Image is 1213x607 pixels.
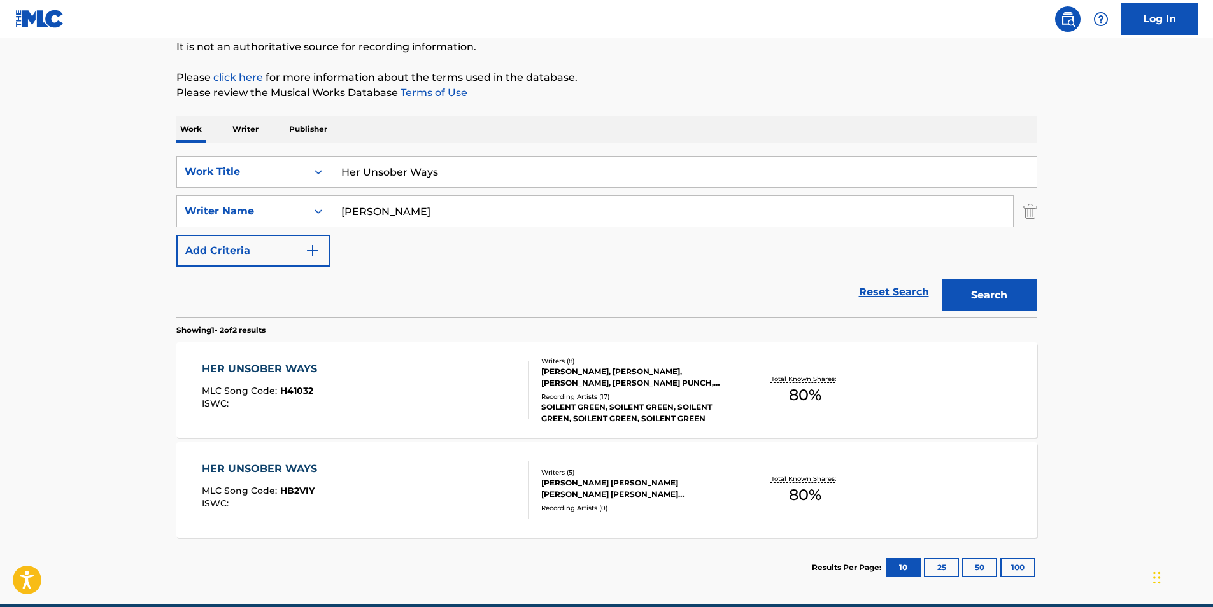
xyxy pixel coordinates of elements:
[229,116,262,143] p: Writer
[176,442,1037,538] a: HER UNSOBER WAYSMLC Song Code:HB2VIYISWC:Writers (5)[PERSON_NAME] [PERSON_NAME] [PERSON_NAME] [PE...
[541,392,734,401] div: Recording Artists ( 17 )
[541,356,734,366] div: Writers ( 8 )
[1023,195,1037,227] img: Delete Criterion
[886,558,921,577] button: 10
[962,558,997,577] button: 50
[771,474,839,484] p: Total Known Shares:
[176,235,330,267] button: Add Criteria
[305,243,320,258] img: 9d2ae6d4665cec9f34b9.svg
[185,164,299,179] div: Work Title
[1000,558,1035,577] button: 100
[853,278,935,306] a: Reset Search
[285,116,331,143] p: Publisher
[942,279,1037,311] button: Search
[541,503,734,513] div: Recording Artists ( 0 )
[280,485,315,496] span: HB2VIY
[1149,546,1213,607] iframe: Chat Widget
[789,384,821,407] span: 80 %
[541,477,734,500] div: [PERSON_NAME] [PERSON_NAME] [PERSON_NAME] [PERSON_NAME] [PERSON_NAME], [PERSON_NAME] [PERSON_NAME...
[812,562,884,573] p: Results Per Page:
[213,71,263,83] a: click here
[280,385,313,396] span: H41032
[541,468,734,477] div: Writers ( 5 )
[202,498,232,509] span: ISWC :
[398,87,467,99] a: Terms of Use
[202,361,323,377] div: HER UNSOBER WAYS
[202,485,280,496] span: MLC Song Code :
[1093,11,1109,27] img: help
[541,401,734,424] div: SOILENT GREEN, SOILENT GREEN, SOILENT GREEN, SOILENT GREEN, SOILENT GREEN
[15,10,64,28] img: MLC Logo
[771,374,839,384] p: Total Known Shares:
[1055,6,1081,32] a: Public Search
[176,156,1037,317] form: Search Form
[176,324,266,336] p: Showing 1 - 2 of 2 results
[185,204,299,219] div: Writer Name
[176,85,1037,101] p: Please review the Musical Works Database
[176,342,1037,438] a: HER UNSOBER WAYSMLC Song Code:H41032ISWC:Writers (8)[PERSON_NAME], [PERSON_NAME], [PERSON_NAME], ...
[1153,559,1161,597] div: Drag
[1121,3,1198,35] a: Log In
[176,116,206,143] p: Work
[176,39,1037,55] p: It is not an authoritative source for recording information.
[1088,6,1114,32] div: Help
[1060,11,1075,27] img: search
[176,70,1037,85] p: Please for more information about the terms used in the database.
[202,461,323,477] div: HER UNSOBER WAYS
[202,398,232,409] span: ISWC :
[789,484,821,506] span: 80 %
[541,366,734,389] div: [PERSON_NAME], [PERSON_NAME], [PERSON_NAME], [PERSON_NAME] PUNCH, [PERSON_NAME], [PERSON_NAME], [...
[924,558,959,577] button: 25
[202,385,280,396] span: MLC Song Code :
